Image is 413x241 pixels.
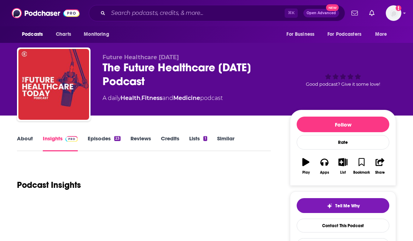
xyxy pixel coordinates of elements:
button: Share [371,153,389,179]
div: 1 [203,136,207,141]
a: Similar [217,135,234,151]
img: The Future Healthcare Today Podcast [18,49,89,120]
span: Good podcast? Give it some love! [306,82,380,87]
button: open menu [370,28,396,41]
div: Share [375,170,385,175]
button: open menu [323,28,372,41]
button: Open AdvancedNew [303,9,339,17]
span: , [140,95,141,101]
div: A daily podcast [103,94,223,102]
a: Episodes23 [88,135,121,151]
span: For Podcasters [327,29,361,39]
div: Bookmark [353,170,370,175]
span: Podcasts [22,29,43,39]
img: tell me why sparkle [327,203,332,209]
div: List [340,170,346,175]
a: InsightsPodchaser Pro [43,135,78,151]
a: Health [121,95,140,101]
button: Apps [315,153,333,179]
button: open menu [79,28,118,41]
button: tell me why sparkleTell Me Why [297,198,389,213]
span: Logged in as weareheadstart [386,5,401,21]
a: Reviews [130,135,151,151]
span: For Business [286,29,314,39]
a: Contact This Podcast [297,219,389,232]
span: Monitoring [84,29,109,39]
div: Play [302,170,310,175]
button: Bookmark [352,153,371,179]
button: open menu [17,28,52,41]
button: Follow [297,117,389,132]
span: Open Advanced [307,11,336,15]
span: New [326,4,339,11]
img: Podchaser Pro [65,136,78,142]
span: Charts [56,29,71,39]
span: Future Healthcare [DATE] [103,54,179,61]
button: List [334,153,352,179]
img: User Profile [386,5,401,21]
button: Play [297,153,315,179]
a: Fitness [141,95,162,101]
button: Show profile menu [386,5,401,21]
span: More [375,29,387,39]
a: Show notifications dropdown [349,7,361,19]
h1: Podcast Insights [17,180,81,190]
div: Search podcasts, credits, & more... [89,5,345,21]
a: About [17,135,33,151]
a: Show notifications dropdown [366,7,377,19]
div: Good podcast? Give it some love! [290,54,396,98]
span: ⌘ K [285,9,298,18]
div: 23 [114,136,121,141]
img: Podchaser - Follow, Share and Rate Podcasts [12,6,80,20]
a: Charts [51,28,75,41]
div: Rate [297,135,389,150]
svg: Add a profile image [396,5,401,11]
button: open menu [281,28,323,41]
span: and [162,95,173,101]
div: Apps [320,170,329,175]
span: Tell Me Why [335,203,360,209]
input: Search podcasts, credits, & more... [108,7,285,19]
a: Medicine [173,95,200,101]
a: Lists1 [189,135,207,151]
a: Credits [161,135,179,151]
